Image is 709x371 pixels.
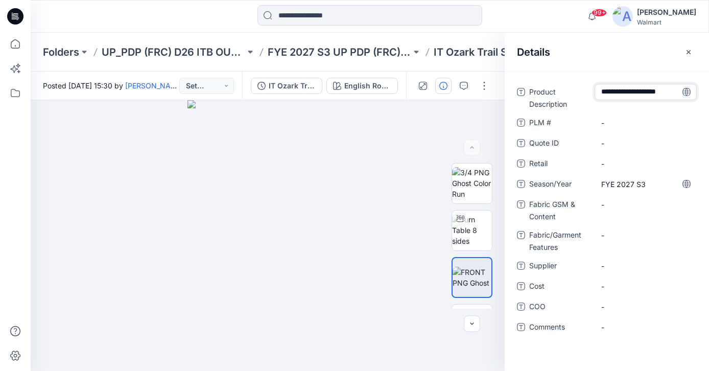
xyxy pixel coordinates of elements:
[601,138,690,149] span: -
[435,78,452,94] button: Details
[529,157,590,172] span: Retail
[592,9,607,17] span: 99+
[529,280,590,294] span: Cost
[452,214,492,246] img: Turn Table 8 sides
[251,78,322,94] button: IT Ozark Trail System Jacket 1003 avtr changed
[269,80,316,91] div: IT Ozark Trail System Jacket 1003 avtr changed
[529,137,590,151] span: Quote ID
[612,6,633,27] img: avatar
[344,80,391,91] div: English Rose 1
[102,45,245,59] a: UP_PDP (FRC) D26 ITB OUTERWEAR
[601,322,690,333] span: -
[601,179,690,190] span: FYE 2027 S3
[601,261,690,271] span: -
[434,45,577,59] p: IT Ozark Trail System Jacket 1003 NEW
[601,281,690,292] span: -
[43,45,79,59] a: Folders
[452,167,492,199] img: 3/4 PNG Ghost Color Run
[43,80,179,91] span: Posted [DATE] 15:30 by
[453,267,491,288] img: FRONT PNG Ghost
[529,198,590,223] span: Fabric GSM & Content
[326,78,398,94] button: English Rose 1
[529,300,590,315] span: COO
[601,302,690,312] span: -
[517,46,550,58] h2: Details
[125,81,184,90] a: [PERSON_NAME]
[601,158,690,169] span: -
[637,6,696,18] div: [PERSON_NAME]
[529,86,590,110] span: Product Description
[637,18,696,26] div: Walmart
[601,199,690,210] span: -
[529,260,590,274] span: Supplier
[529,117,590,131] span: PLM #
[529,229,590,253] span: Fabric/Garment Features
[529,178,590,192] span: Season/Year
[601,118,690,128] span: -
[601,230,690,241] span: -
[268,45,411,59] a: FYE 2027 S3 UP PDP (FRC) D26 ITB Outerwear - Ozark Trail & Wonder Nation
[529,321,590,335] span: Comments
[187,100,347,371] img: eyJhbGciOiJIUzI1NiIsImtpZCI6IjAiLCJzbHQiOiJzZXMiLCJ0eXAiOiJKV1QifQ.eyJkYXRhIjp7InR5cGUiOiJzdG9yYW...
